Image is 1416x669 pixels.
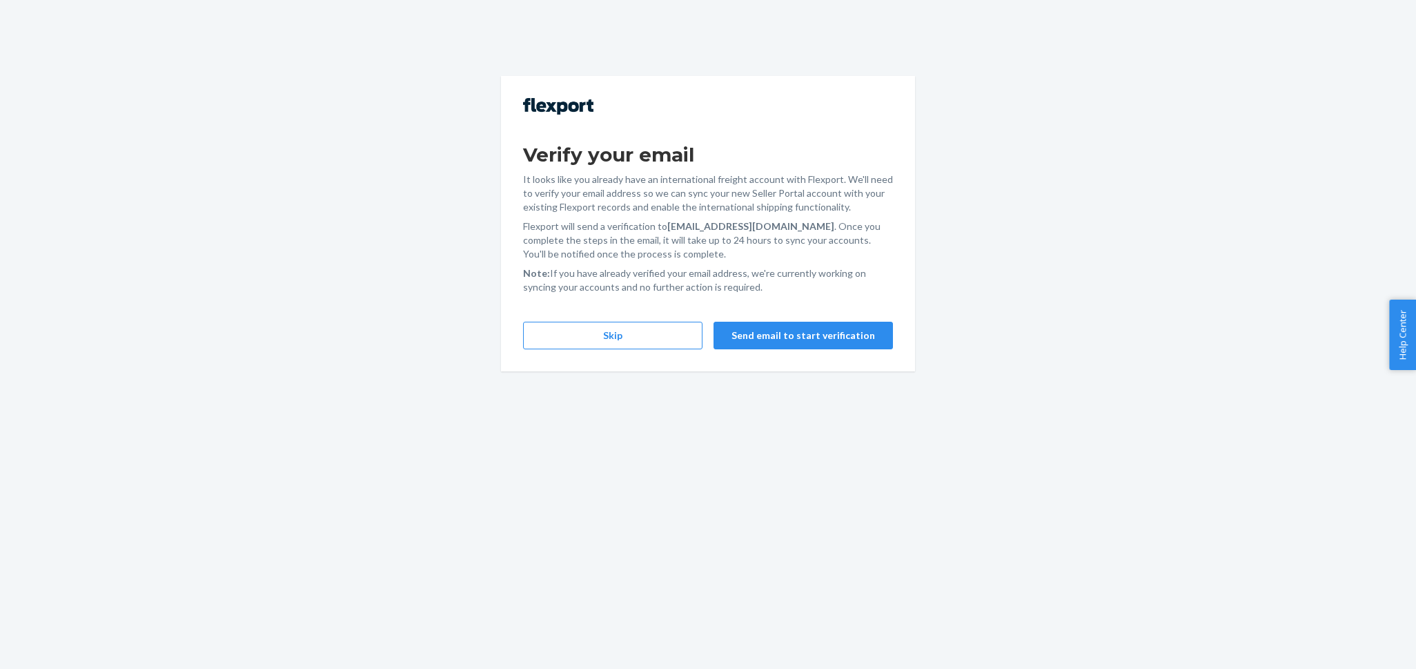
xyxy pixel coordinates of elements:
[523,220,893,261] p: Flexport will send a verification to . Once you complete the steps in the email, it will take up ...
[523,267,550,279] strong: Note:
[523,142,893,167] h1: Verify your email
[714,322,893,349] button: Send email to start verification
[523,173,893,214] p: It looks like you already have an international freight account with Flexport. We'll need to veri...
[523,266,893,294] p: If you have already verified your email address, we're currently working on syncing your accounts...
[523,322,702,349] button: Skip
[523,98,593,115] img: Flexport logo
[1389,300,1416,370] button: Help Center
[667,220,834,232] strong: [EMAIL_ADDRESS][DOMAIN_NAME]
